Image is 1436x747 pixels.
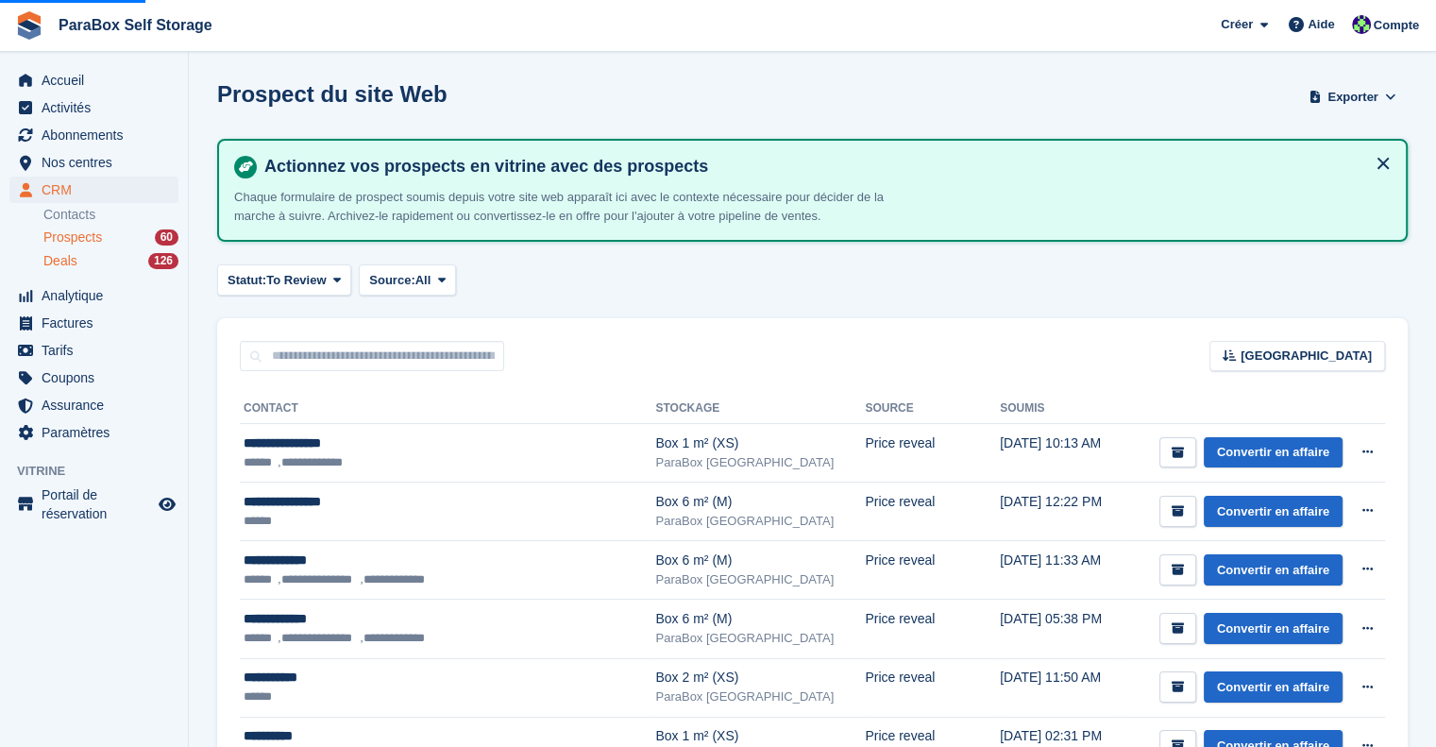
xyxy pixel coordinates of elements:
[1204,496,1343,527] a: Convertir en affaire
[43,206,178,224] a: Contacts
[1204,671,1343,703] a: Convertir en affaire
[9,485,178,523] a: menu
[15,11,43,40] img: stora-icon-8386f47178a22dfd0bd8f6a31ec36ba5ce8667c1dd55bd0f319d3a0aa187defe.svg
[655,453,865,472] div: ParaBox [GEOGRAPHIC_DATA]
[43,252,77,270] span: Deals
[43,251,178,271] a: Deals 126
[655,609,865,629] div: Box 6 m² (M)
[1204,554,1343,586] a: Convertir en affaire
[655,512,865,531] div: ParaBox [GEOGRAPHIC_DATA]
[865,424,1000,483] td: Price reveal
[9,365,178,391] a: menu
[228,271,266,290] span: Statut:
[1327,88,1377,107] span: Exporter
[9,310,178,336] a: menu
[43,229,102,246] span: Prospects
[9,282,178,309] a: menu
[42,177,155,203] span: CRM
[156,493,178,516] a: Boutique d'aperçu
[1241,347,1372,365] span: [GEOGRAPHIC_DATA]
[42,94,155,121] span: Activités
[1000,658,1120,717] td: [DATE] 11:50 AM
[1221,15,1253,34] span: Créer
[9,419,178,446] a: menu
[257,156,1391,178] h4: Actionnez vos prospects en vitrine avec des prospects
[9,67,178,93] a: menu
[1000,424,1120,483] td: [DATE] 10:13 AM
[51,9,220,41] a: ParaBox Self Storage
[9,392,178,418] a: menu
[1000,600,1120,658] td: [DATE] 05:38 PM
[1000,483,1120,541] td: [DATE] 12:22 PM
[42,419,155,446] span: Paramètres
[9,177,178,203] a: menu
[9,94,178,121] a: menu
[865,394,1000,424] th: Source
[655,492,865,512] div: Box 6 m² (M)
[1204,613,1343,644] a: Convertir en affaire
[42,337,155,364] span: Tarifs
[42,67,155,93] span: Accueil
[42,310,155,336] span: Factures
[42,149,155,176] span: Nos centres
[865,483,1000,541] td: Price reveal
[9,337,178,364] a: menu
[42,365,155,391] span: Coupons
[865,600,1000,658] td: Price reveal
[155,229,178,246] div: 60
[234,188,895,225] p: Chaque formulaire de prospect soumis depuis votre site web apparaît ici avec le contexte nécessai...
[217,264,351,296] button: Statut: To Review
[1374,16,1419,35] span: Compte
[240,394,655,424] th: Contact
[17,462,188,481] span: Vitrine
[9,122,178,148] a: menu
[1306,81,1400,112] button: Exporter
[655,433,865,453] div: Box 1 m² (XS)
[1000,394,1120,424] th: Soumis
[42,282,155,309] span: Analytique
[1204,437,1343,468] a: Convertir en affaire
[655,394,865,424] th: Stockage
[43,228,178,247] a: Prospects 60
[42,392,155,418] span: Assurance
[42,122,155,148] span: Abonnements
[655,688,865,706] div: ParaBox [GEOGRAPHIC_DATA]
[1308,15,1334,34] span: Aide
[655,668,865,688] div: Box 2 m² (XS)
[148,253,178,269] div: 126
[655,629,865,648] div: ParaBox [GEOGRAPHIC_DATA]
[9,149,178,176] a: menu
[359,264,456,296] button: Source: All
[369,271,414,290] span: Source:
[865,658,1000,717] td: Price reveal
[655,570,865,589] div: ParaBox [GEOGRAPHIC_DATA]
[1352,15,1371,34] img: Tess Bédat
[415,271,431,290] span: All
[42,485,155,523] span: Portail de réservation
[655,726,865,746] div: Box 1 m² (XS)
[865,541,1000,600] td: Price reveal
[217,81,448,107] h1: Prospect du site Web
[266,271,326,290] span: To Review
[655,551,865,570] div: Box 6 m² (M)
[1000,541,1120,600] td: [DATE] 11:33 AM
